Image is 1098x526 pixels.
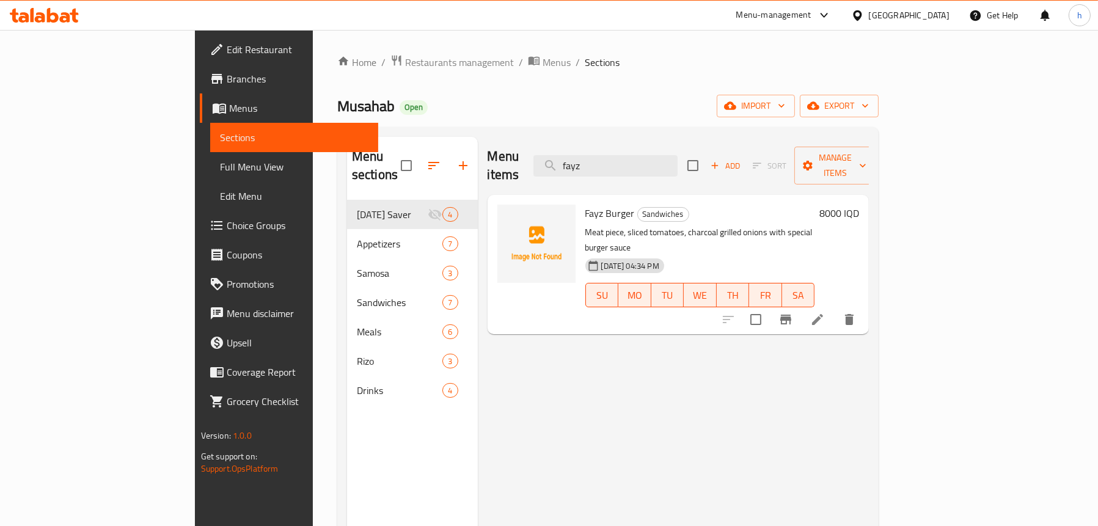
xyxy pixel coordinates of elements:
span: Edit Restaurant [227,42,368,57]
a: Promotions [200,269,378,299]
div: items [442,236,458,251]
span: Select to update [743,307,769,332]
span: Sort sections [419,151,448,180]
div: Rizo3 [347,346,478,376]
span: Appetizers [357,236,442,251]
button: SU [585,283,618,307]
div: Drinks4 [347,376,478,405]
button: delete [835,305,864,334]
svg: Inactive section [428,207,442,222]
a: Coverage Report [200,357,378,387]
button: MO [618,283,651,307]
span: Grocery Checklist [227,394,368,409]
span: Drinks [357,383,442,398]
span: WE [689,287,712,304]
a: Choice Groups [200,211,378,240]
span: 1.0.0 [233,428,252,444]
nav: breadcrumb [337,54,879,70]
span: Select section first [745,156,794,175]
span: Menu disclaimer [227,306,368,321]
span: Coverage Report [227,365,368,379]
button: export [800,95,879,117]
span: Manage items [804,150,866,181]
span: Add item [706,156,745,175]
span: 4 [443,209,457,221]
span: 4 [443,385,457,396]
span: Version: [201,428,231,444]
a: Edit Menu [210,181,378,211]
div: Sandwiches [637,207,689,222]
nav: Menu sections [347,195,478,410]
button: TU [651,283,684,307]
a: Grocery Checklist [200,387,378,416]
div: Ramadan Saver [357,207,428,222]
button: Manage items [794,147,876,184]
a: Edit menu item [810,312,825,327]
span: 6 [443,326,457,338]
a: Full Menu View [210,152,378,181]
span: Upsell [227,335,368,350]
div: Samosa3 [347,258,478,288]
span: import [727,98,785,114]
span: Fayz Burger [585,204,635,222]
span: Select all sections [393,153,419,178]
button: import [717,95,795,117]
a: Edit Restaurant [200,35,378,64]
span: Promotions [227,277,368,291]
span: FR [754,287,777,304]
div: [DATE] Saver4 [347,200,478,229]
span: 7 [443,238,457,250]
button: Add section [448,151,478,180]
div: Open [400,100,428,115]
span: Rizo [357,354,442,368]
button: TH [717,283,750,307]
div: items [442,383,458,398]
span: 3 [443,356,457,367]
div: items [442,266,458,280]
div: Meals6 [347,317,478,346]
div: Menu-management [736,8,811,23]
li: / [519,55,523,70]
span: Menus [229,101,368,115]
span: TU [656,287,679,304]
img: Fayz Burger [497,205,576,283]
a: Menu disclaimer [200,299,378,328]
div: items [442,295,458,310]
span: Menus [543,55,571,70]
span: h [1077,9,1082,22]
span: Musahab [337,92,395,120]
button: FR [749,283,782,307]
span: SU [591,287,613,304]
button: SA [782,283,815,307]
div: items [442,354,458,368]
div: items [442,207,458,222]
a: Menus [200,93,378,123]
div: Appetizers7 [347,229,478,258]
span: Get support on: [201,448,257,464]
input: search [533,155,678,177]
a: Menus [528,54,571,70]
button: Add [706,156,745,175]
span: Branches [227,71,368,86]
span: 3 [443,268,457,279]
span: Full Menu View [220,159,368,174]
span: [DATE] Saver [357,207,428,222]
a: Restaurants management [390,54,514,70]
div: [GEOGRAPHIC_DATA] [869,9,950,22]
span: Open [400,102,428,112]
span: Sandwiches [357,295,442,310]
h2: Menu items [488,147,519,184]
button: Branch-specific-item [771,305,800,334]
a: Sections [210,123,378,152]
span: 7 [443,297,457,309]
span: Edit Menu [220,189,368,203]
h6: 8000 IQD [819,205,859,222]
div: Meals [357,324,442,339]
a: Upsell [200,328,378,357]
a: Support.OpsPlatform [201,461,279,477]
span: Samosa [357,266,442,280]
